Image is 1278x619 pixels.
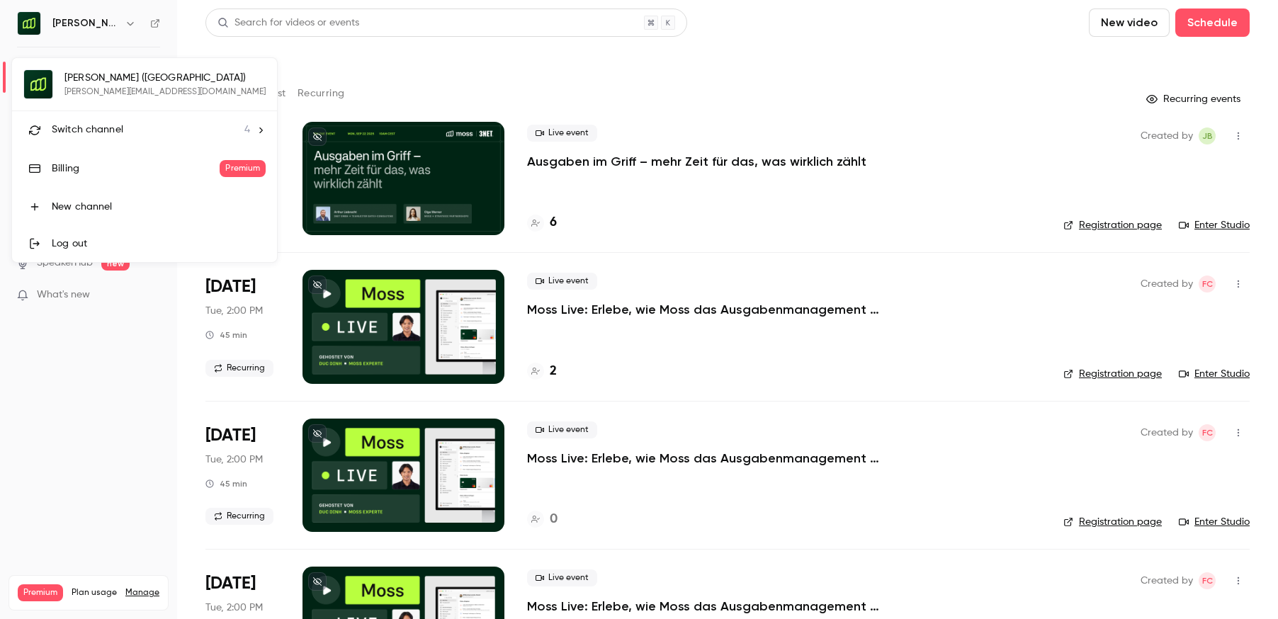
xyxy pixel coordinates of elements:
[52,123,123,137] span: Switch channel
[52,161,220,176] div: Billing
[244,123,250,137] span: 4
[52,200,266,214] div: New channel
[52,237,266,251] div: Log out
[220,160,266,177] span: Premium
